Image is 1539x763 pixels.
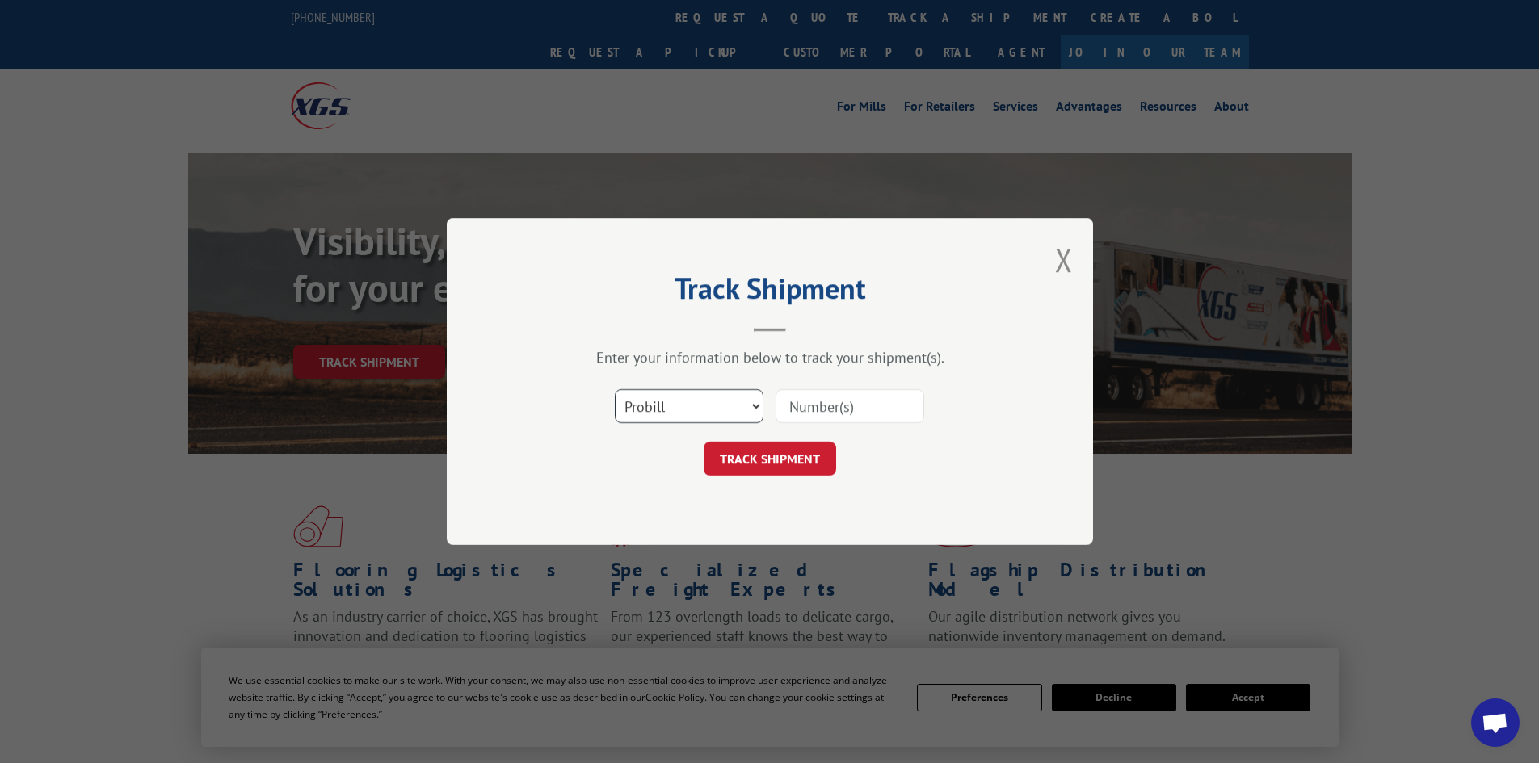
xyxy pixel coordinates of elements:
input: Number(s) [776,389,924,423]
a: Open chat [1471,698,1520,747]
h2: Track Shipment [528,277,1012,308]
button: TRACK SHIPMENT [704,442,836,476]
div: Enter your information below to track your shipment(s). [528,348,1012,367]
button: Close modal [1055,238,1073,281]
